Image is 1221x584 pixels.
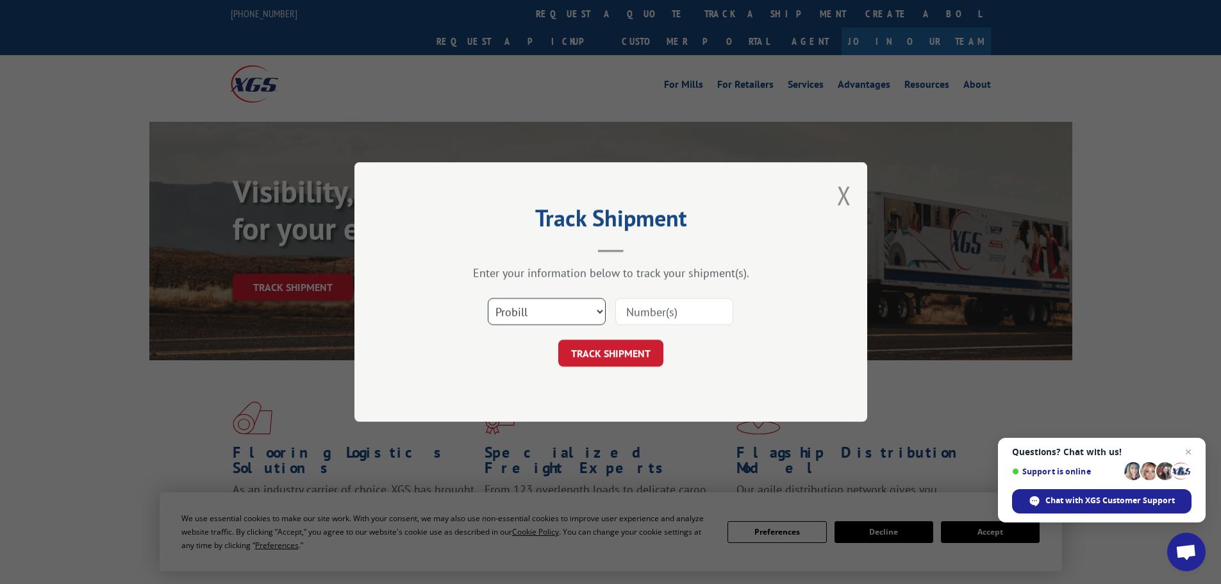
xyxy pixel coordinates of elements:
[1167,533,1206,571] a: Open chat
[1045,495,1175,506] span: Chat with XGS Customer Support
[1012,447,1192,457] span: Questions? Chat with us!
[1012,489,1192,513] span: Chat with XGS Customer Support
[1012,467,1120,476] span: Support is online
[419,209,803,233] h2: Track Shipment
[837,178,851,212] button: Close modal
[558,340,663,367] button: TRACK SHIPMENT
[615,298,733,325] input: Number(s)
[419,265,803,280] div: Enter your information below to track your shipment(s).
